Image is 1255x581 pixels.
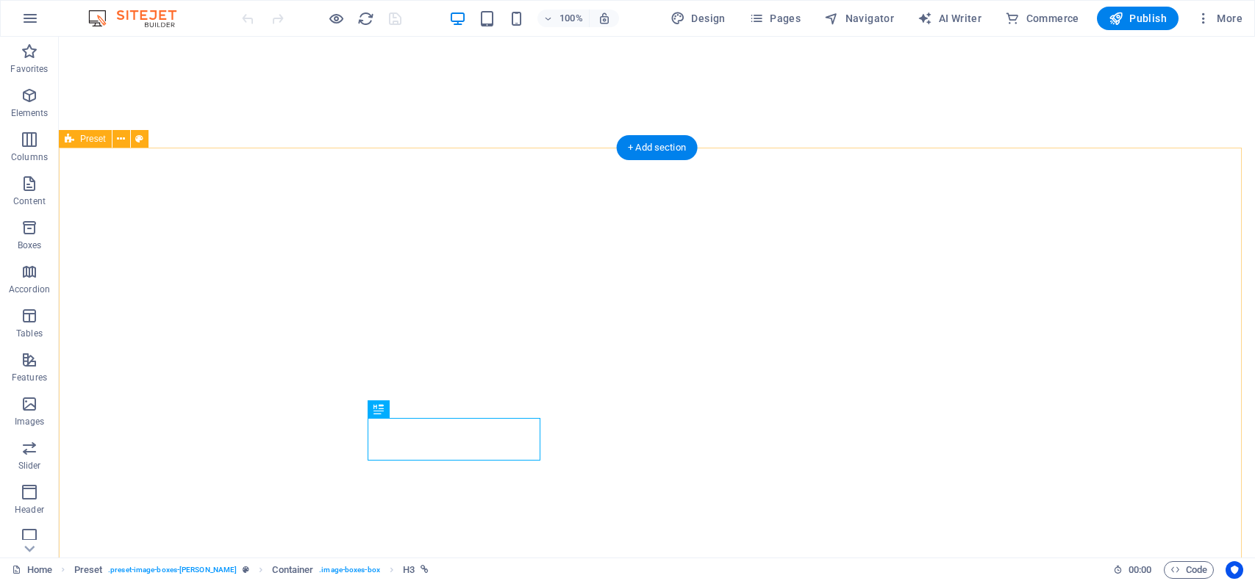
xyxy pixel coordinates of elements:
[1113,561,1152,579] h6: Session time
[80,134,106,143] span: Preset
[11,107,49,119] p: Elements
[1005,11,1079,26] span: Commerce
[671,11,726,26] span: Design
[1226,561,1243,579] button: Usercentrics
[16,328,43,339] p: Tables
[10,63,48,75] p: Favorites
[918,11,982,26] span: AI Writer
[74,561,103,579] span: Click to select. Double-click to edit
[18,239,42,251] p: Boxes
[357,10,374,27] button: reload
[665,7,732,30] div: Design (Ctrl+Alt+Y)
[403,561,415,579] span: Click to select. Double-click to edit
[1097,7,1179,30] button: Publish
[13,195,46,207] p: Content
[319,561,380,579] span: . image-boxes-box
[12,372,47,383] p: Features
[1164,561,1214,579] button: Code
[616,135,698,160] div: + Add section
[11,151,48,163] p: Columns
[665,7,732,30] button: Design
[15,504,44,516] p: Header
[1190,7,1248,30] button: More
[1196,11,1243,26] span: More
[743,7,807,30] button: Pages
[999,7,1085,30] button: Commerce
[559,10,583,27] h6: 100%
[327,10,345,27] button: Click here to leave preview mode and continue editing
[15,416,45,427] p: Images
[243,566,249,574] i: This element is a customizable preset
[824,11,894,26] span: Navigator
[85,10,195,27] img: Editor Logo
[357,10,374,27] i: Reload page
[912,7,987,30] button: AI Writer
[74,561,429,579] nav: breadcrumb
[1129,561,1151,579] span: 00 00
[1170,561,1207,579] span: Code
[9,284,50,295] p: Accordion
[818,7,900,30] button: Navigator
[12,561,52,579] a: Click to cancel selection. Double-click to open Pages
[1109,11,1167,26] span: Publish
[108,561,237,579] span: . preset-image-boxes-[PERSON_NAME]
[537,10,590,27] button: 100%
[1139,564,1141,575] span: :
[598,12,611,25] i: On resize automatically adjust zoom level to fit chosen device.
[18,460,41,472] p: Slider
[421,566,429,574] i: This element is linked
[272,561,313,579] span: Click to select. Double-click to edit
[749,11,801,26] span: Pages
